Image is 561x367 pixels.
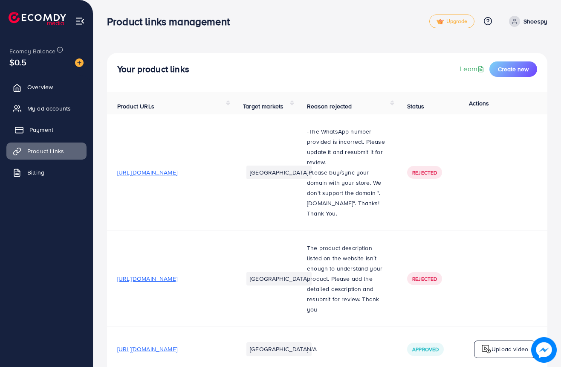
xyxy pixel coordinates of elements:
[523,16,547,26] p: Shoespy
[429,15,474,28] a: tickUpgrade
[27,83,53,91] span: Overview
[492,344,528,354] p: Upload video
[437,18,467,25] span: Upgrade
[107,15,237,28] h3: Product links management
[307,126,387,167] p: -
[489,61,537,77] button: Create new
[6,143,87,160] a: Product Links
[506,16,547,27] a: Shoespy
[27,168,44,177] span: Billing
[307,127,385,166] span: The WhatsApp number provided is incorrect. Please update it and resubmit it for review.
[246,166,312,179] li: [GEOGRAPHIC_DATA]
[27,104,71,113] span: My ad accounts
[6,100,87,117] a: My ad accounts
[117,274,177,283] span: [URL][DOMAIN_NAME]
[117,102,154,111] span: Product URLs
[246,272,312,285] li: [GEOGRAPHIC_DATA]
[75,58,84,67] img: image
[9,47,55,55] span: Ecomdy Balance
[9,56,27,68] span: $0.5
[307,102,352,111] span: Reason rejected
[117,64,189,75] h4: Your product links
[117,345,177,353] span: [URL][DOMAIN_NAME]
[481,344,492,354] img: logo
[307,168,381,207] span: Please buy/sync your domain with your store. We don't support the domain ".[DOMAIN_NAME]". Thanks!
[6,164,87,181] a: Billing
[412,169,437,176] span: Rejected
[243,102,283,111] span: Target markets
[117,168,177,177] span: [URL][DOMAIN_NAME]
[307,168,309,177] span: -
[498,65,529,73] span: Create new
[6,121,87,138] a: Payment
[29,125,53,134] span: Payment
[407,102,424,111] span: Status
[307,345,317,353] span: N/A
[27,147,64,155] span: Product Links
[6,79,87,96] a: Overview
[9,12,66,25] img: logo
[412,346,439,353] span: Approved
[307,244,382,314] span: The product description listed on the website isn’t enough to understand your product. Please add...
[460,64,486,74] a: Learn
[469,99,489,108] span: Actions
[437,19,444,25] img: tick
[412,275,437,283] span: Rejected
[75,16,85,26] img: menu
[531,337,557,363] img: image
[246,342,312,356] li: [GEOGRAPHIC_DATA]
[307,209,337,218] span: Thank You.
